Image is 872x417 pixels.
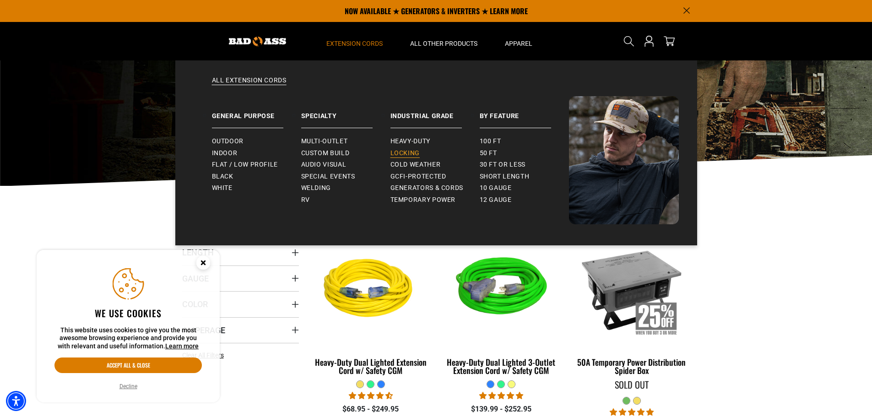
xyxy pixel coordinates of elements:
[229,37,286,46] img: Bad Ass Extension Cords
[573,380,690,389] div: Sold Out
[390,96,480,128] a: Industrial Grade
[6,391,26,411] div: Accessibility Menu
[182,317,299,343] summary: Amperage
[480,135,569,147] a: 100 ft
[443,404,559,415] div: $139.99 - $252.95
[212,161,278,169] span: Flat / Low Profile
[313,233,429,380] a: yellow Heavy-Duty Dual Lighted Extension Cord w/ Safety CGM
[390,137,430,146] span: Heavy-Duty
[573,233,690,380] a: 50A Temporary Power Distribution Spider Box 50A Temporary Power Distribution Spider Box
[480,171,569,183] a: Short Length
[301,135,390,147] a: Multi-Outlet
[390,135,480,147] a: Heavy-Duty
[301,161,347,169] span: Audio Visual
[212,173,233,181] span: Black
[301,137,348,146] span: Multi-Outlet
[390,147,480,159] a: Locking
[301,184,331,192] span: Welding
[212,171,301,183] a: Black
[117,382,140,391] button: Decline
[212,182,301,194] a: White
[410,39,477,48] span: All Other Products
[301,149,350,157] span: Custom Build
[212,96,301,128] a: General Purpose
[444,237,559,342] img: neon green
[313,22,396,60] summary: Extension Cords
[182,239,299,265] summary: Length
[301,194,390,206] a: RV
[480,196,512,204] span: 12 gauge
[390,184,464,192] span: Generators & Cords
[212,137,244,146] span: Outdoor
[390,173,446,181] span: GCFI-Protected
[573,358,690,374] div: 50A Temporary Power Distribution Spider Box
[574,237,689,342] img: 50A Temporary Power Distribution Spider Box
[390,194,480,206] a: Temporary Power
[301,147,390,159] a: Custom Build
[187,250,220,278] button: Close this option
[479,391,523,400] span: 4.92 stars
[212,184,233,192] span: White
[480,96,569,128] a: By Feature
[390,159,480,171] a: Cold Weather
[212,147,301,159] a: Indoor
[505,39,532,48] span: Apparel
[54,357,202,373] button: Accept all & close
[37,250,220,403] aside: Cookie Consent
[390,171,480,183] a: GCFI-Protected
[212,149,238,157] span: Indoor
[480,184,512,192] span: 10 gauge
[390,182,480,194] a: Generators & Cords
[301,96,390,128] a: Specialty
[165,342,199,350] a: This website uses cookies to give you the most awesome browsing experience and provide you with r...
[480,137,501,146] span: 100 ft
[480,147,569,159] a: 50 ft
[326,39,383,48] span: Extension Cords
[480,159,569,171] a: 30 ft or less
[301,196,310,204] span: RV
[610,408,654,417] span: 5.00 stars
[301,182,390,194] a: Welding
[390,149,420,157] span: Locking
[480,173,530,181] span: Short Length
[349,391,393,400] span: 4.64 stars
[301,173,355,181] span: Special Events
[194,76,679,96] a: All Extension Cords
[182,291,299,317] summary: Color
[622,34,636,49] summary: Search
[301,159,390,171] a: Audio Visual
[54,326,202,351] p: This website uses cookies to give you the most awesome browsing experience and provide you with r...
[54,307,202,319] h2: We use cookies
[443,233,559,380] a: neon green Heavy-Duty Dual Lighted 3-Outlet Extension Cord w/ Safety CGM
[301,171,390,183] a: Special Events
[480,161,525,169] span: 30 ft or less
[569,96,679,224] img: Bad Ass Extension Cords
[313,237,428,342] img: yellow
[390,161,441,169] span: Cold Weather
[662,36,677,47] a: cart
[480,149,497,157] span: 50 ft
[642,22,656,60] a: Open this option
[396,22,491,60] summary: All Other Products
[182,247,214,258] span: Length
[182,265,299,291] summary: Gauge
[480,182,569,194] a: 10 gauge
[212,159,301,171] a: Flat / Low Profile
[491,22,546,60] summary: Apparel
[390,196,456,204] span: Temporary Power
[313,358,429,374] div: Heavy-Duty Dual Lighted Extension Cord w/ Safety CGM
[212,135,301,147] a: Outdoor
[480,194,569,206] a: 12 gauge
[443,358,559,374] div: Heavy-Duty Dual Lighted 3-Outlet Extension Cord w/ Safety CGM
[313,404,429,415] div: $68.95 - $249.95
